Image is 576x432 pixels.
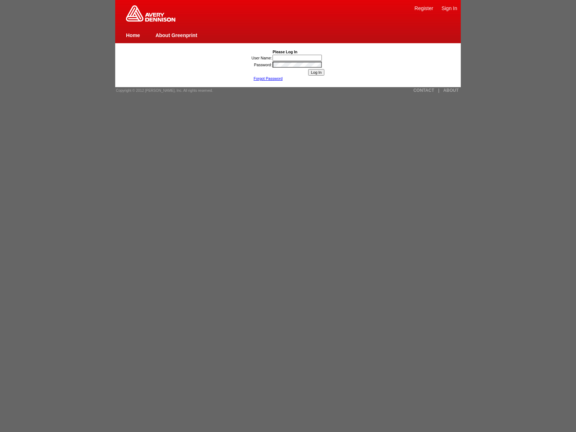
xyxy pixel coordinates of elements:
a: CONTACT [413,88,434,93]
label: User Name: [252,56,272,60]
input: Log In [308,69,325,76]
a: Forgot Password [253,76,283,81]
a: Home [126,32,140,38]
a: Register [414,5,433,11]
a: | [438,88,439,93]
img: Home [126,5,175,22]
a: Sign In [441,5,457,11]
a: Greenprint [126,18,175,22]
a: ABOUT [443,88,459,93]
label: Password: [254,63,272,67]
span: Copyright © 2012 [PERSON_NAME], Inc. All rights reserved. [116,89,213,93]
b: Please Log In [273,50,297,54]
a: About Greenprint [156,32,197,38]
